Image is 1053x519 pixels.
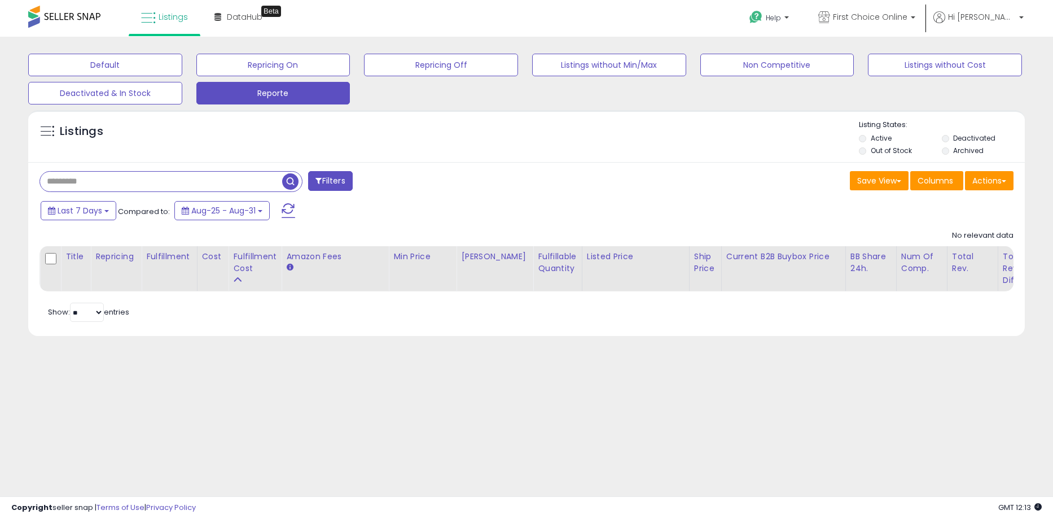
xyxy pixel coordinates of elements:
[65,251,86,263] div: Title
[998,502,1042,513] span: 2025-09-8 12:13 GMT
[174,201,270,220] button: Aug-25 - Aug-31
[587,251,685,263] div: Listed Price
[859,120,1024,130] p: Listing States:
[953,133,995,143] label: Deactivated
[953,146,984,155] label: Archived
[965,171,1013,190] button: Actions
[700,54,854,76] button: Non Competitive
[538,251,577,274] div: Fulfillable Quantity
[196,54,350,76] button: Repricing On
[952,230,1013,241] div: No relevant data
[393,251,451,263] div: Min Price
[196,82,350,104] button: Reporte
[532,54,686,76] button: Listings without Min/Max
[261,6,281,17] div: Tooltip anchor
[871,133,892,143] label: Active
[41,201,116,220] button: Last 7 Days
[159,11,188,23] span: Listings
[58,205,102,216] span: Last 7 Days
[933,11,1024,37] a: Hi [PERSON_NAME]
[1003,251,1024,286] div: Total Rev. Diff.
[766,13,781,23] span: Help
[948,11,1016,23] span: Hi [PERSON_NAME]
[286,263,293,273] small: Amazon Fees.
[146,251,192,263] div: Fulfillment
[364,54,518,76] button: Repricing Off
[871,146,912,155] label: Out of Stock
[910,171,963,190] button: Columns
[868,54,1022,76] button: Listings without Cost
[694,251,717,274] div: Ship Price
[48,307,129,317] span: Show: entries
[901,251,942,274] div: Num of Comp.
[461,251,528,263] div: [PERSON_NAME]
[850,251,892,274] div: BB Share 24h.
[726,251,841,263] div: Current B2B Buybox Price
[749,10,763,24] i: Get Help
[118,206,170,217] span: Compared to:
[28,54,182,76] button: Default
[146,502,196,513] a: Privacy Policy
[286,251,384,263] div: Amazon Fees
[308,171,352,191] button: Filters
[95,251,137,263] div: Repricing
[740,2,800,37] a: Help
[60,124,103,139] h5: Listings
[850,171,909,190] button: Save View
[233,251,277,274] div: Fulfillment Cost
[918,175,953,186] span: Columns
[96,502,144,513] a: Terms of Use
[202,251,224,263] div: Cost
[833,11,907,23] span: First Choice Online
[11,503,196,513] div: seller snap | |
[28,82,182,104] button: Deactivated & In Stock
[227,11,262,23] span: DataHub
[11,502,52,513] strong: Copyright
[952,251,993,274] div: Total Rev.
[191,205,256,216] span: Aug-25 - Aug-31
